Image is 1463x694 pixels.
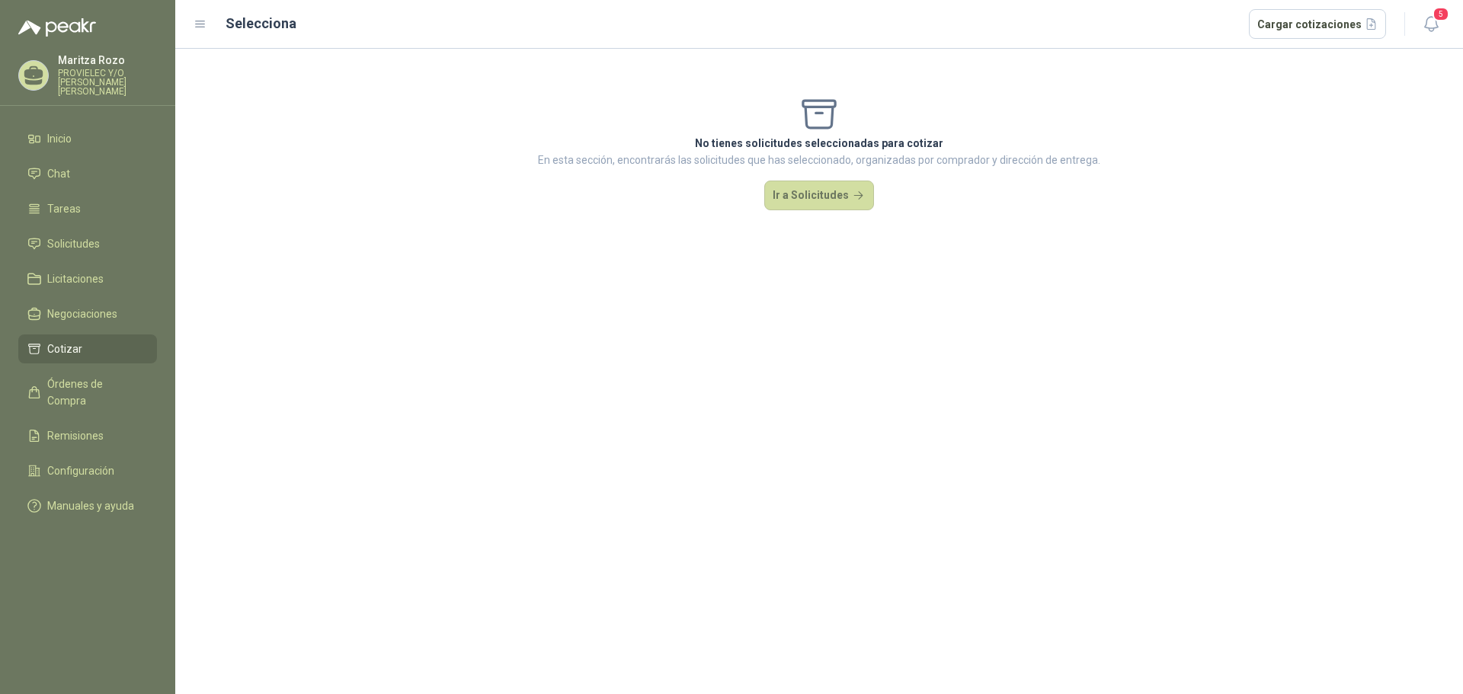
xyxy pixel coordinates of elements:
[1433,7,1449,21] span: 5
[58,69,157,96] p: PROVIELEC Y/O [PERSON_NAME] [PERSON_NAME]
[18,456,157,485] a: Configuración
[47,270,104,287] span: Licitaciones
[18,18,96,37] img: Logo peakr
[18,299,157,328] a: Negociaciones
[58,55,157,66] p: Maritza Rozo
[47,130,72,147] span: Inicio
[538,152,1100,168] p: En esta sección, encontrarás las solicitudes que has seleccionado, organizadas por comprador y di...
[47,235,100,252] span: Solicitudes
[47,165,70,182] span: Chat
[47,462,114,479] span: Configuración
[47,341,82,357] span: Cotizar
[47,497,134,514] span: Manuales y ayuda
[18,334,157,363] a: Cotizar
[47,305,117,322] span: Negociaciones
[538,135,1100,152] p: No tienes solicitudes seleccionadas para cotizar
[18,159,157,188] a: Chat
[18,229,157,258] a: Solicitudes
[47,200,81,217] span: Tareas
[47,376,142,409] span: Órdenes de Compra
[226,13,296,34] h2: Selecciona
[1249,9,1387,40] button: Cargar cotizaciones
[764,181,874,211] button: Ir a Solicitudes
[18,491,157,520] a: Manuales y ayuda
[18,124,157,153] a: Inicio
[18,369,157,415] a: Órdenes de Compra
[18,194,157,223] a: Tareas
[1417,11,1445,38] button: 5
[47,427,104,444] span: Remisiones
[18,421,157,450] a: Remisiones
[18,264,157,293] a: Licitaciones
